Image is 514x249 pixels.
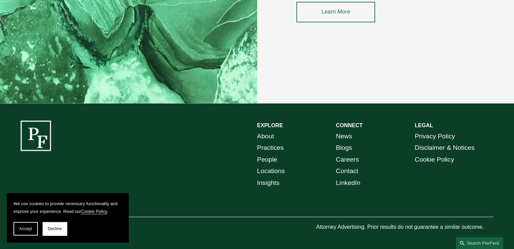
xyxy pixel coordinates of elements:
[456,237,503,249] a: Search this site
[257,165,285,177] a: Locations
[336,142,352,154] a: Blogs
[19,226,32,231] span: Accept
[14,200,122,215] p: We use cookies to provide necessary functionality and improve your experience. Read our .
[336,154,359,166] a: Careers
[48,226,62,231] span: Decline
[257,131,274,142] a: About
[14,222,38,236] button: Accept
[415,142,474,154] a: Disclaimer & Notices
[257,142,284,154] a: Practices
[81,209,107,214] a: Cookie Policy
[336,177,361,189] a: LinkedIn
[316,222,493,232] p: Attorney Advertising. Prior results do not guarantee a similar outcome.
[257,154,277,166] a: People
[257,177,279,189] a: Insights
[336,122,363,128] strong: CONNECT
[296,2,375,22] a: Learn More
[336,131,352,142] a: News
[415,122,433,128] strong: LEGAL
[336,165,358,177] a: Contact
[257,122,283,128] strong: EXPLORE
[43,222,67,236] button: Decline
[7,193,128,242] section: Cookie banner
[415,154,454,166] a: Cookie Policy
[415,131,455,142] a: Privacy Policy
